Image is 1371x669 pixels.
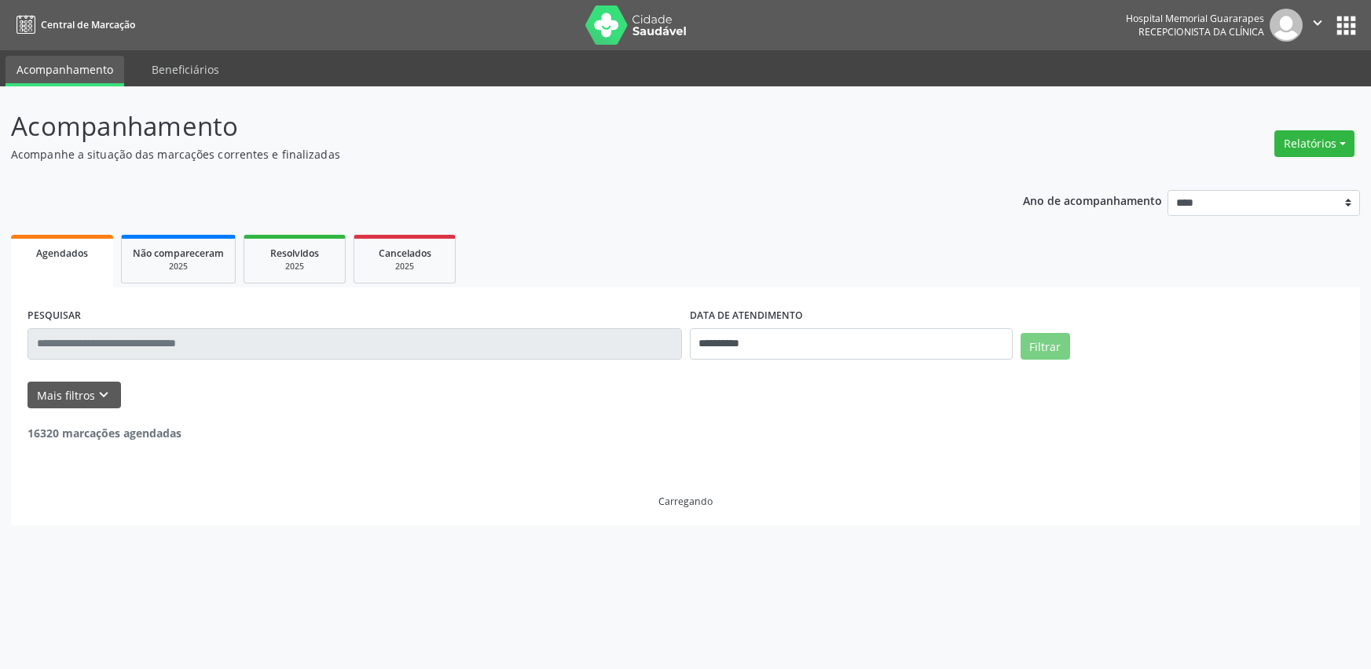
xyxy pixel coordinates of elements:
[690,304,803,328] label: DATA DE ATENDIMENTO
[11,107,955,146] p: Acompanhamento
[1274,130,1355,157] button: Relatórios
[1270,9,1303,42] img: img
[1023,190,1162,210] p: Ano de acompanhamento
[11,12,135,38] a: Central de Marcação
[1126,12,1264,25] div: Hospital Memorial Guararapes
[11,146,955,163] p: Acompanhe a situação das marcações correntes e finalizadas
[133,247,224,260] span: Não compareceram
[255,261,334,272] div: 2025
[379,247,431,260] span: Cancelados
[133,261,224,272] div: 2025
[141,56,230,83] a: Beneficiários
[27,426,181,441] strong: 16320 marcações agendadas
[36,247,88,260] span: Agendados
[41,18,135,31] span: Central de Marcação
[1333,12,1360,39] button: apps
[658,495,713,508] div: Carregando
[1309,14,1326,31] i: 
[1021,333,1070,360] button: Filtrar
[95,386,112,404] i: keyboard_arrow_down
[5,56,124,86] a: Acompanhamento
[27,382,121,409] button: Mais filtroskeyboard_arrow_down
[365,261,444,272] div: 2025
[270,247,319,260] span: Resolvidos
[1303,9,1333,42] button: 
[27,304,81,328] label: PESQUISAR
[1138,25,1264,38] span: Recepcionista da clínica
